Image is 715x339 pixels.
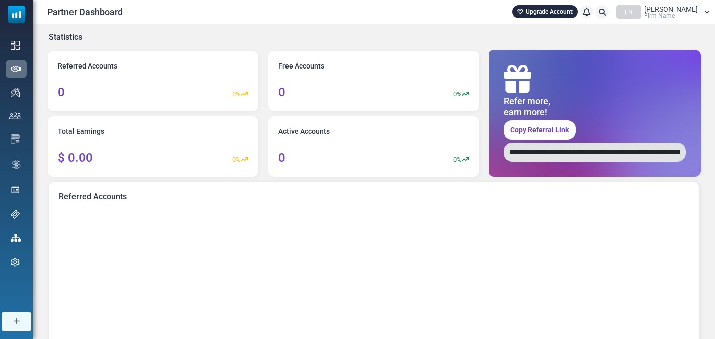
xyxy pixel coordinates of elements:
[58,61,117,72] span: Referred Accounts
[504,120,576,140] a: Copy Referral Link
[11,258,20,267] img: settings-icon.svg
[9,112,21,119] img: contacts-icon.svg
[453,89,462,99] p: 0%
[11,210,20,219] img: support-icon.svg
[11,185,20,194] img: landing_pages.svg
[512,5,578,18] a: Upgrade Account
[616,5,710,19] a: FN [PERSON_NAME] Firm Name
[278,83,285,101] div: 0
[232,89,241,99] p: 0%
[8,6,25,23] img: mailsoftly_icon_blue_white.svg
[11,41,20,50] img: dashboard-icon.svg
[644,6,698,13] span: [PERSON_NAME]
[11,134,20,144] img: email-templates-icon.svg
[59,192,689,201] h6: Referred Accounts
[11,159,22,170] img: workflow.svg
[453,155,462,165] p: 0%
[644,13,675,19] span: Firm Name
[504,96,550,117] p: Refer more, earn more!
[58,149,93,167] div: $ 0.00
[47,5,123,19] span: Partner Dashboard
[58,83,65,101] div: 0
[616,5,641,19] div: FN
[278,126,330,137] span: Active Accounts
[232,155,241,165] p: 0%
[11,88,20,97] img: campaigns-icon.png
[278,61,324,72] span: Free Accounts
[278,149,285,167] div: 0
[58,126,104,137] span: Total Earnings
[49,32,699,42] h6: Statistics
